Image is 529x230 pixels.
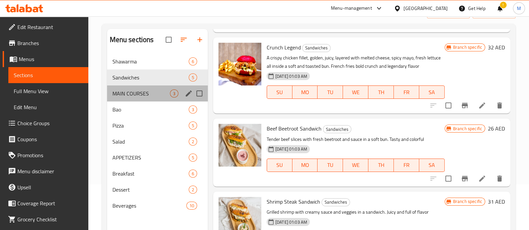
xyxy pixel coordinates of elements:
span: Sandwiches [112,73,189,81]
span: SA [422,87,442,97]
span: Promotions [17,151,83,159]
div: items [186,202,197,210]
a: Sections [8,67,88,83]
span: 2 [189,187,197,193]
span: 5 [189,74,197,81]
span: Menus [19,55,83,63]
button: edit [184,88,194,98]
div: Salad2 [107,134,208,150]
div: Sandwiches5 [107,69,208,85]
span: 5 [189,123,197,129]
button: SU [267,159,292,172]
button: SU [267,85,292,99]
a: Edit menu item [478,175,486,183]
button: Branch-specific-item [457,97,473,113]
span: Breakfast [112,170,189,178]
span: 6 [189,171,197,177]
span: 5 [189,155,197,161]
a: Branches [3,35,88,51]
span: TH [371,160,391,170]
span: Sort sections [176,32,192,48]
div: [GEOGRAPHIC_DATA] [404,5,448,12]
div: items [189,105,197,113]
h6: 26 AED [488,124,505,133]
span: Sandwiches [302,44,330,52]
button: WE [343,159,368,172]
span: Shrimp Steak Sandwich [267,197,320,207]
span: Beef Beetroot Sandwich [267,124,322,134]
div: Beverages10 [107,198,208,214]
span: Edit Restaurant [17,23,83,31]
h6: 32 AED [488,43,505,52]
span: Beverages [112,202,186,210]
span: WE [346,87,366,97]
div: MAIN COURSES3edit [107,85,208,101]
a: Menus [3,51,88,67]
span: [DATE] 01:03 AM [273,146,310,152]
button: delete [492,97,508,113]
h2: Menu sections [110,35,154,45]
span: APPETIZERS [112,154,189,162]
a: Full Menu View [8,83,88,99]
div: items [189,73,197,81]
div: items [189,154,197,162]
button: MO [292,159,318,172]
span: Coverage Report [17,199,83,207]
button: Branch-specific-item [457,171,473,187]
div: Dessert2 [107,182,208,198]
span: TU [320,87,340,97]
span: Branches [17,39,83,47]
span: Salad [112,138,189,146]
button: FR [394,159,419,172]
span: 2 [189,139,197,145]
span: Branch specific [450,126,485,132]
a: Edit Restaurant [3,19,88,35]
p: A crispy chicken fillet, golden, juicy, layered with melted cheese, spicy mayo, fresh lettuce all... [267,54,445,70]
div: Dessert [112,186,189,194]
span: TH [371,87,391,97]
span: Coupons [17,135,83,143]
span: Crunch Legend [267,42,301,52]
button: SA [419,85,445,99]
span: Select all sections [162,33,176,47]
div: items [189,138,197,146]
button: SA [419,159,445,172]
span: Edit Menu [14,103,83,111]
a: Upsell [3,179,88,195]
a: Promotions [3,147,88,163]
span: Select to update [441,172,455,186]
div: Sandwiches [323,125,351,133]
span: Pizza [112,122,189,130]
span: M [517,5,521,12]
span: 3 [170,90,178,97]
span: 10 [187,203,197,209]
span: Menu disclaimer [17,167,83,175]
div: items [170,89,178,97]
span: 6 [189,58,197,65]
span: MAIN COURSES [112,89,170,97]
p: Tender beef slices with fresh beetroot and sauce in a soft bun. Tasty and colorful [267,135,445,144]
div: Pizza5 [107,118,208,134]
span: Choice Groups [17,119,83,127]
span: [DATE] 01:03 AM [273,73,310,79]
button: WE [343,85,368,99]
div: Shawarma6 [107,53,208,69]
span: Sandwiches [322,198,350,206]
button: delete [492,171,508,187]
span: WE [346,160,366,170]
h6: 31 AED [488,197,505,206]
span: [DATE] 01:03 AM [273,219,310,225]
span: Upsell [17,183,83,191]
a: Choice Groups [3,115,88,131]
a: Edit menu item [478,101,486,109]
span: Full Menu View [14,87,83,95]
a: Coupons [3,131,88,147]
span: Grocery Checklist [17,215,83,223]
nav: Menu sections [107,51,208,216]
div: Sandwiches [322,198,350,206]
span: Branch specific [450,44,485,50]
a: Edit Menu [8,99,88,115]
